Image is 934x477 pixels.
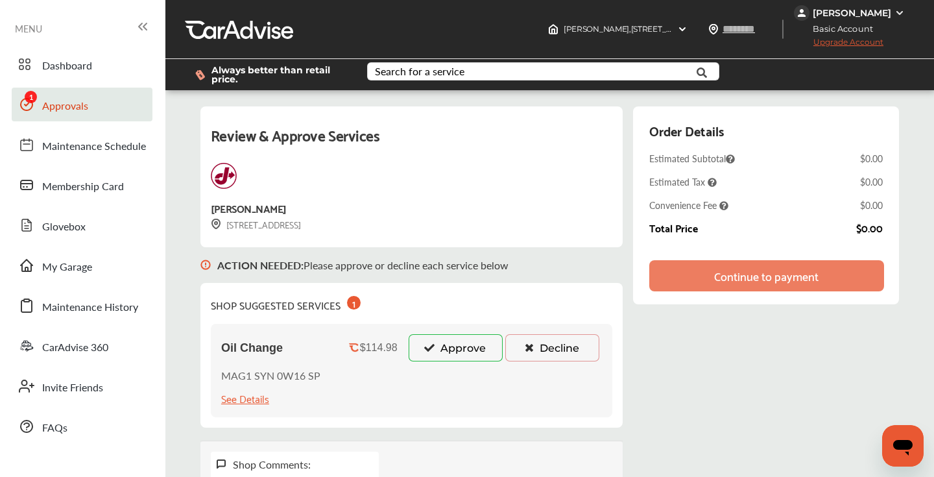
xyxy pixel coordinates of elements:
[894,8,905,18] img: WGsFRI8htEPBVLJbROoPRyZpYNWhNONpIPPETTm6eUC0GeLEiAAAAAElFTkSuQmCC
[42,138,146,155] span: Maintenance Schedule
[42,178,124,195] span: Membership Card
[708,24,719,34] img: location_vector.a44bc228.svg
[795,22,883,36] span: Basic Account
[649,175,717,188] span: Estimated Tax
[42,219,86,236] span: Glovebox
[211,122,612,163] div: Review & Approve Services
[42,58,92,75] span: Dashboard
[360,342,398,354] div: $114.98
[15,23,42,34] span: MENU
[211,199,287,217] div: [PERSON_NAME]
[12,249,152,282] a: My Garage
[548,24,558,34] img: header-home-logo.8d720a4f.svg
[12,128,152,162] a: Maintenance Schedule
[409,334,503,361] button: Approve
[42,299,138,316] span: Maintenance History
[347,296,361,310] div: 1
[782,19,784,39] img: header-divider.bc55588e.svg
[12,329,152,363] a: CarAdvise 360
[375,66,464,77] div: Search for a service
[12,88,152,121] a: Approvals
[12,410,152,443] a: FAQs
[12,47,152,81] a: Dashboard
[42,420,67,437] span: FAQs
[42,98,88,115] span: Approvals
[42,380,103,397] span: Invite Friends
[794,5,809,21] img: jVpblrzwTbfkPYzPPzSLxeg0AAAAASUVORK5CYII=
[12,208,152,242] a: Glovebox
[649,199,728,212] span: Convenience Fee
[649,119,724,141] div: Order Details
[216,459,226,470] img: svg+xml;base64,PHN2ZyB3aWR0aD0iMTYiIGhlaWdodD0iMTciIHZpZXdCb3g9IjAgMCAxNiAxNyIgZmlsbD0ibm9uZSIgeG...
[12,369,152,403] a: Invite Friends
[221,341,283,355] span: Oil Change
[195,69,205,80] img: dollor_label_vector.a70140d1.svg
[233,457,311,472] div: Shop Comments:
[211,293,361,313] div: SHOP SUGGESTED SERVICES
[860,152,883,165] div: $0.00
[221,368,320,383] p: MAG1 SYN 0W16 SP
[211,217,301,232] div: [STREET_ADDRESS]
[649,222,698,234] div: Total Price
[200,247,211,283] img: svg+xml;base64,PHN2ZyB3aWR0aD0iMTYiIGhlaWdodD0iMTciIHZpZXdCb3g9IjAgMCAxNiAxNyIgZmlsbD0ibm9uZSIgeG...
[714,269,819,282] div: Continue to payment
[217,258,509,273] p: Please approve or decline each service below
[860,199,883,212] div: $0.00
[649,152,735,165] span: Estimated Subtotal
[12,168,152,202] a: Membership Card
[211,219,221,230] img: svg+xml;base64,PHN2ZyB3aWR0aD0iMTYiIGhlaWdodD0iMTciIHZpZXdCb3g9IjAgMCAxNiAxNyIgZmlsbD0ibm9uZSIgeG...
[813,7,891,19] div: [PERSON_NAME]
[794,37,883,53] span: Upgrade Account
[505,334,599,361] button: Decline
[677,24,688,34] img: header-down-arrow.9dd2ce7d.svg
[211,163,237,189] img: logo-jiffylube.png
[564,24,781,34] span: [PERSON_NAME] , [STREET_ADDRESS] Bellevue , WA 98004
[860,175,883,188] div: $0.00
[856,222,883,234] div: $0.00
[42,339,108,356] span: CarAdvise 360
[217,258,304,273] b: ACTION NEEDED :
[882,425,924,467] iframe: Button to launch messaging window
[12,289,152,323] a: Maintenance History
[42,259,92,276] span: My Garage
[211,66,346,84] span: Always better than retail price.
[221,389,269,407] div: See Details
